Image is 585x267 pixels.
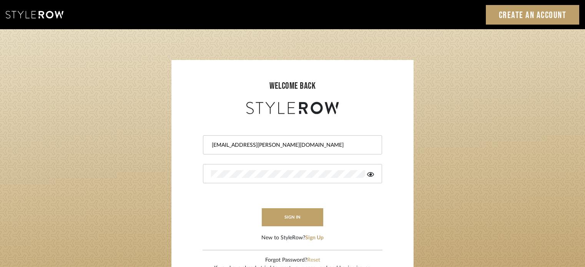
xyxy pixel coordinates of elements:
button: sign in [262,208,323,226]
div: New to StyleRow? [261,234,324,242]
input: Email Address [211,141,372,149]
a: Create an Account [486,5,580,25]
button: Sign Up [305,234,324,242]
button: Reset [307,256,320,264]
div: Forgot Password? [214,256,371,264]
div: welcome back [179,79,406,93]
